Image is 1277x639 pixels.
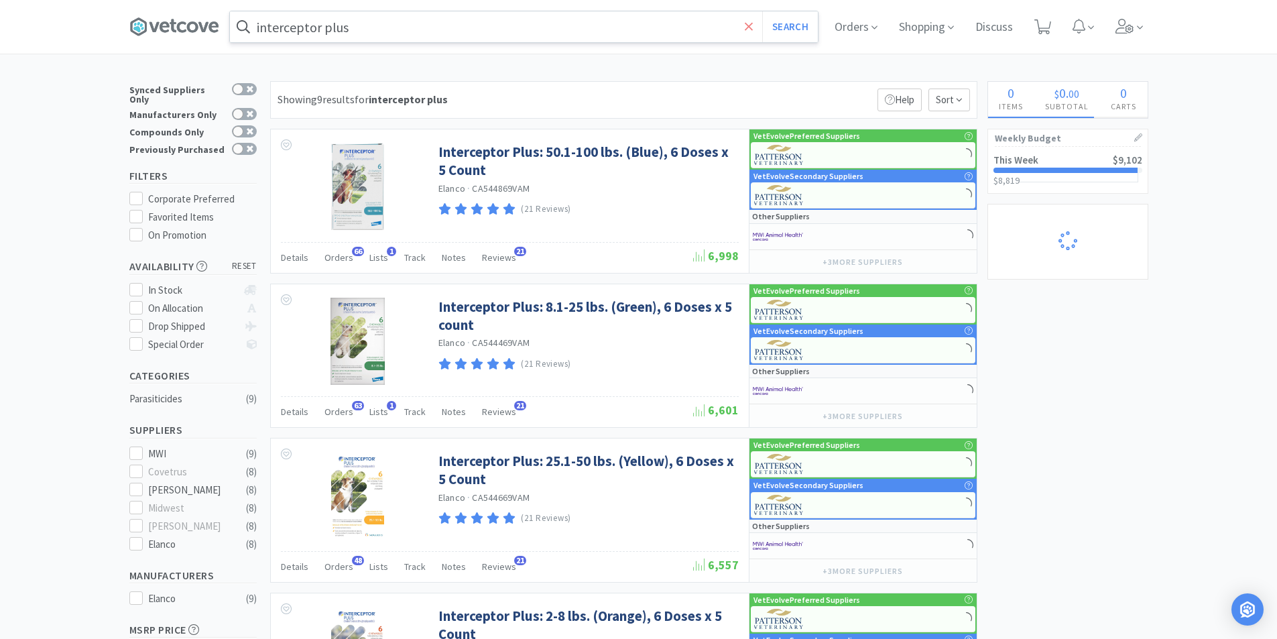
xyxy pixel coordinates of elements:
a: Interceptor Plus: 25.1-50 lbs. (Yellow), 6 Doses x 5 Count [438,452,735,489]
p: (21 Reviews) [521,357,571,371]
span: Track [404,251,426,264]
p: VetEvolve Preferred Suppliers [753,284,860,297]
img: f5e969b455434c6296c6d81ef179fa71_3.png [754,454,804,474]
p: (21 Reviews) [521,512,571,526]
div: ( 8 ) [246,464,257,480]
img: 677aa923853b48f2beec980cfffa6626_145486.jpeg [331,452,383,539]
div: Parasiticides [129,391,238,407]
button: Search [762,11,818,42]
img: f5e969b455434c6296c6d81ef179fa71_3.png [754,185,804,205]
span: Details [281,406,308,418]
h5: Manufacturers [129,568,257,583]
h4: Items [988,100,1034,113]
div: [PERSON_NAME] [148,482,231,498]
a: This Week$9,102$8,819 [988,147,1148,193]
a: Interceptor Plus: 50.1-100 lbs. (Blue), 6 Doses x 5 Count [438,143,735,180]
span: Notes [442,561,466,573]
span: $ [1054,87,1059,101]
span: 63 [352,401,364,410]
span: · [467,182,470,194]
a: Elanco [438,337,466,349]
div: MWI [148,446,231,462]
h5: Filters [129,168,257,184]
div: Synced Suppliers Only [129,83,225,104]
span: CA544869VAM [472,182,530,194]
h4: Carts [1100,100,1148,113]
p: Other Suppliers [752,210,810,223]
span: 48 [352,556,364,565]
div: Covetrus [148,464,231,480]
div: Elanco [148,591,231,607]
div: Showing 9 results [278,91,448,109]
img: 89bb8275b5c84e9980aee8087bcadc1b_503039.jpeg [330,298,385,385]
span: 6,557 [693,557,739,573]
span: Sort [928,89,970,111]
div: Open Intercom Messenger [1231,593,1264,626]
p: VetEvolve Preferred Suppliers [753,129,860,142]
div: [PERSON_NAME] [148,518,231,534]
h5: MSRP Price [129,622,257,638]
p: Other Suppliers [752,520,810,532]
p: (21 Reviews) [521,202,571,217]
span: 6,998 [693,248,739,264]
p: VetEvolve Secondary Suppliers [753,479,863,491]
span: 21 [514,247,526,256]
span: Details [281,561,308,573]
div: ( 8 ) [246,500,257,516]
span: 0 [1059,84,1066,101]
img: f5e969b455434c6296c6d81ef179fa71_3.png [754,609,804,629]
span: Details [281,251,308,264]
span: Notes [442,251,466,264]
div: Compounds Only [129,125,225,137]
span: Notes [442,406,466,418]
h5: Suppliers [129,422,257,438]
p: VetEvolve Secondary Suppliers [753,170,863,182]
span: Track [404,561,426,573]
h4: Subtotal [1034,100,1100,113]
strong: interceptor plus [369,93,448,106]
button: +3more suppliers [816,562,909,581]
div: ( 8 ) [246,482,257,498]
div: ( 9 ) [246,391,257,407]
button: +3more suppliers [816,253,909,272]
img: f6b2451649754179b5b4e0c70c3f7cb0_2.png [753,227,803,247]
img: f6b2451649754179b5b4e0c70c3f7cb0_2.png [753,536,803,556]
div: ( 9 ) [246,591,257,607]
p: VetEvolve Preferred Suppliers [753,593,860,606]
img: c328b43ecd4d49549ad805f44acd6d73_243947.jpeg [331,143,385,230]
span: 0 [1008,84,1014,101]
div: ( 8 ) [246,536,257,553]
div: Drop Shipped [148,318,237,335]
a: Elanco [438,182,466,194]
h2: This Week [993,155,1038,165]
input: Search by item, sku, manufacturer, ingredient, size... [230,11,818,42]
div: On Promotion [148,227,257,243]
span: · [467,337,470,349]
h5: Availability [129,259,257,274]
span: Orders [324,406,353,418]
div: ( 8 ) [246,518,257,534]
span: Orders [324,561,353,573]
span: reset [232,259,257,274]
span: 00 [1069,87,1079,101]
div: . [1034,86,1100,100]
button: +3more suppliers [816,407,909,426]
span: 21 [514,556,526,565]
p: VetEvolve Secondary Suppliers [753,325,863,337]
span: 66 [352,247,364,256]
a: Discuss [970,21,1018,34]
span: Track [404,406,426,418]
a: Elanco [438,491,466,504]
span: $8,819 [993,174,1020,186]
h1: Weekly Budget [995,129,1141,147]
span: Lists [369,251,388,264]
img: f5e969b455434c6296c6d81ef179fa71_3.png [754,495,804,515]
img: f5e969b455434c6296c6d81ef179fa71_3.png [754,300,804,320]
div: ( 9 ) [246,446,257,462]
span: Orders [324,251,353,264]
span: 0 [1120,84,1127,101]
span: CA544669VAM [472,491,530,504]
div: Elanco [148,536,231,553]
span: Reviews [482,561,516,573]
img: f6b2451649754179b5b4e0c70c3f7cb0_2.png [753,381,803,401]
